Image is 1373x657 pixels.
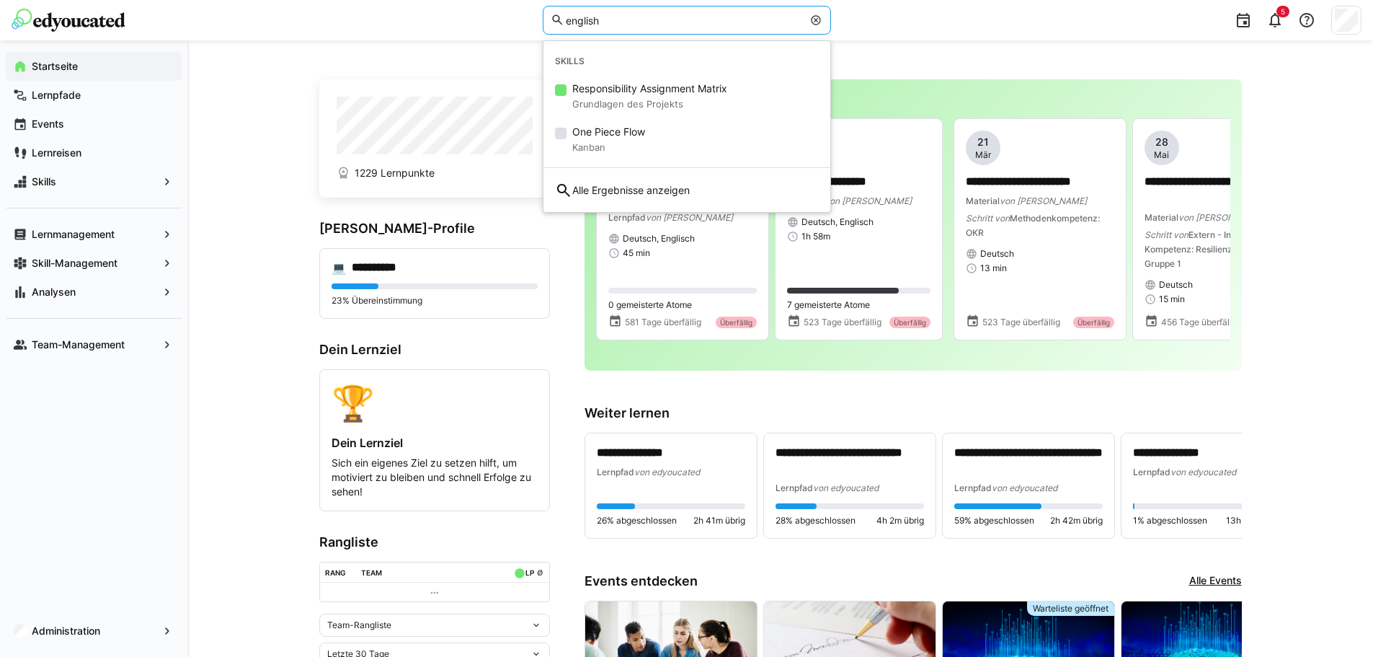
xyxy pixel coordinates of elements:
span: 59% abgeschlossen [954,515,1034,526]
input: Skills und Lernpfade durchsuchen… [564,14,802,27]
span: von [PERSON_NAME] [646,212,733,223]
span: 581 Tage überfällig [625,317,701,328]
span: Mär [975,149,991,161]
span: Methodenkompetenz: OKR [966,213,1100,238]
span: Deutsch [1159,279,1193,291]
p: 23% Übereinstimmung [332,295,538,307]
span: 15 min [1159,294,1185,305]
span: 5 [1281,7,1285,16]
span: Lernpfad [1133,467,1170,477]
span: von edyoucated [813,482,879,493]
h3: Weiter lernen [585,405,1242,421]
span: Lernpfad [776,482,813,493]
span: 13h 11m übrig [1226,515,1281,526]
h3: [PERSON_NAME]-Profile [319,221,550,237]
a: Alle Events [1189,573,1242,589]
span: Responsibility Assignment Matrix [572,81,727,96]
div: Skills [543,47,830,76]
span: von [PERSON_NAME] [825,195,912,206]
span: 45 min [623,247,650,259]
span: Material [966,195,1000,206]
span: Warteliste geöffnet [1033,603,1108,614]
span: Material [1145,212,1178,223]
span: von edyoucated [634,467,700,477]
span: Extern - Individuelle Kompetenz: Resilienz (Haufe) Gruppe 1 [1145,229,1271,269]
span: Schritt von [1145,229,1188,240]
div: LP [525,568,534,577]
span: 456 Tage überfällig [1161,317,1239,328]
div: 🏆 [332,382,538,424]
span: 523 Tage überfällig [982,317,1060,328]
span: Lernpfad [954,482,992,493]
h3: [PERSON_NAME] [596,91,1230,107]
span: Lernpfad [597,467,634,477]
div: Überfällig [716,317,757,328]
h3: Events entdecken [585,573,698,589]
span: 0 gemeisterte Atome [608,299,692,311]
div: Überfällig [1073,317,1114,328]
span: 2h 42m übrig [1050,515,1103,526]
div: Team [361,568,382,577]
span: 523 Tage überfällig [804,317,881,328]
span: Mai [1154,149,1169,161]
span: Deutsch, Englisch [623,233,695,244]
span: Deutsch [980,248,1014,260]
p: Sich ein eigenes Ziel zu setzen hilft, um motiviert zu bleiben und schnell Erfolge zu sehen! [332,456,538,499]
div: 💻️ [332,260,346,275]
span: 28% abgeschlossen [776,515,856,526]
span: von edyoucated [1170,467,1236,477]
span: 28 [1155,135,1168,149]
span: Deutsch, Englisch [801,216,874,228]
span: von edyoucated [992,482,1057,493]
span: 7 gemeisterte Atome [787,299,870,311]
span: 26% abgeschlossen [597,515,677,526]
span: 2h 41m übrig [693,515,745,526]
span: Schritt von [966,213,1010,224]
h3: Rangliste [319,534,550,550]
span: Alle Ergebnisse anzeigen [572,183,690,198]
h4: Dein Lernziel [332,436,538,450]
span: von [PERSON_NAME] [1000,195,1087,206]
span: One Piece Flow [572,125,645,139]
small: Grundlagen des Projekts [572,96,727,113]
div: Rang [325,568,346,577]
span: 21 [977,135,989,149]
h3: Dein Lernziel [319,342,550,358]
div: Überfällig [889,317,930,328]
span: Team-Rangliste [327,619,391,631]
span: 1229 Lernpunkte [355,166,435,180]
span: 4h 2m übrig [876,515,924,526]
span: Lernpfad [608,212,646,223]
span: von [PERSON_NAME] [1178,212,1266,223]
span: 1% abgeschlossen [1133,515,1207,526]
a: ø [537,565,543,578]
span: 13 min [980,263,1007,274]
small: Kanban [572,139,645,156]
span: 1h 58m [801,231,830,242]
